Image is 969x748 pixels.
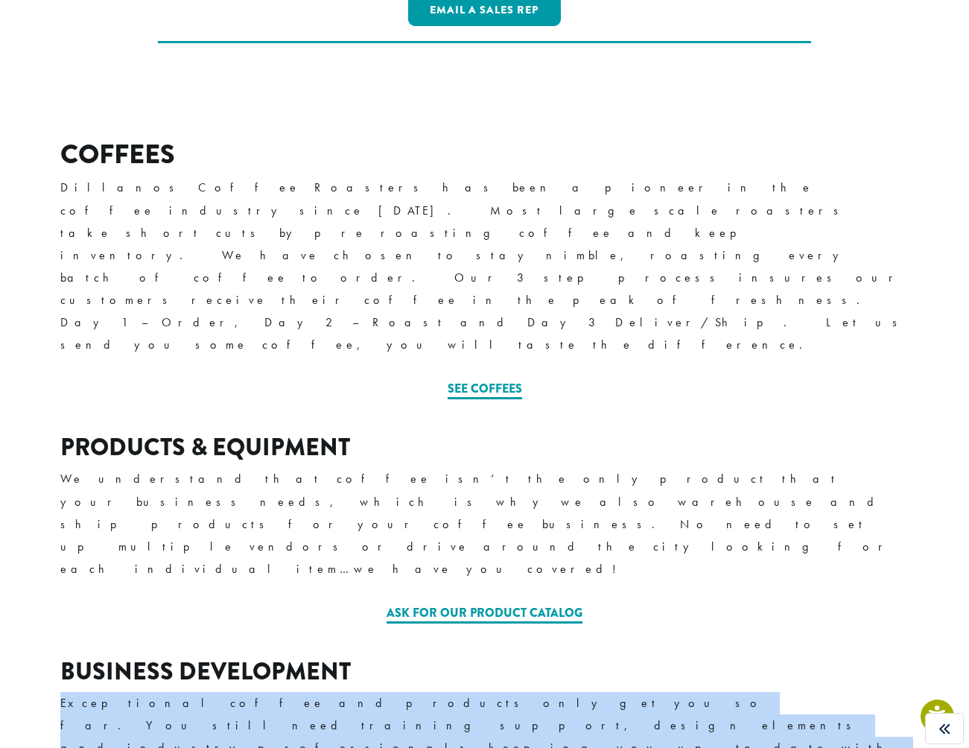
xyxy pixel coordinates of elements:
[60,654,351,689] strong: BUSINESS DEVELOPMENT
[448,380,522,399] a: See Coffees
[60,177,909,356] p: Dillanos Coffee Roasters has been a pioneer in the coffee industry since [DATE]. Most large scale...
[60,139,909,171] h2: COFFEES
[387,604,582,624] a: Ask for our Product Catalog
[60,434,909,462] h3: PRODUCTS & EQUIPMENT
[60,468,909,580] p: We understand that coffee isn’t the only product that your business needs, which is why we also w...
